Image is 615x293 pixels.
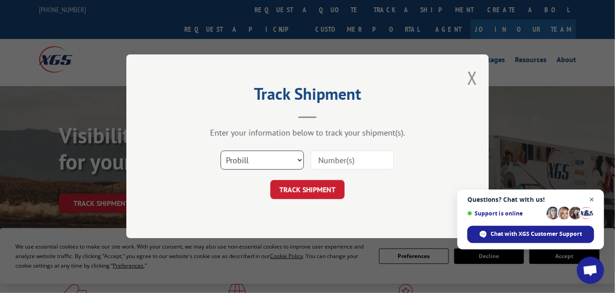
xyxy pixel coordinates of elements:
button: Close modal [467,66,477,90]
div: Enter your information below to track your shipment(s). [172,128,443,138]
div: Chat with XGS Customer Support [467,226,594,243]
h2: Track Shipment [172,88,443,105]
span: Chat with XGS Customer Support [491,230,582,238]
button: TRACK SHIPMENT [270,181,345,200]
input: Number(s) [311,151,394,170]
span: Close chat [586,194,598,205]
div: Open chat [577,257,604,284]
span: Questions? Chat with us! [467,196,594,203]
span: Support is online [467,210,543,217]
